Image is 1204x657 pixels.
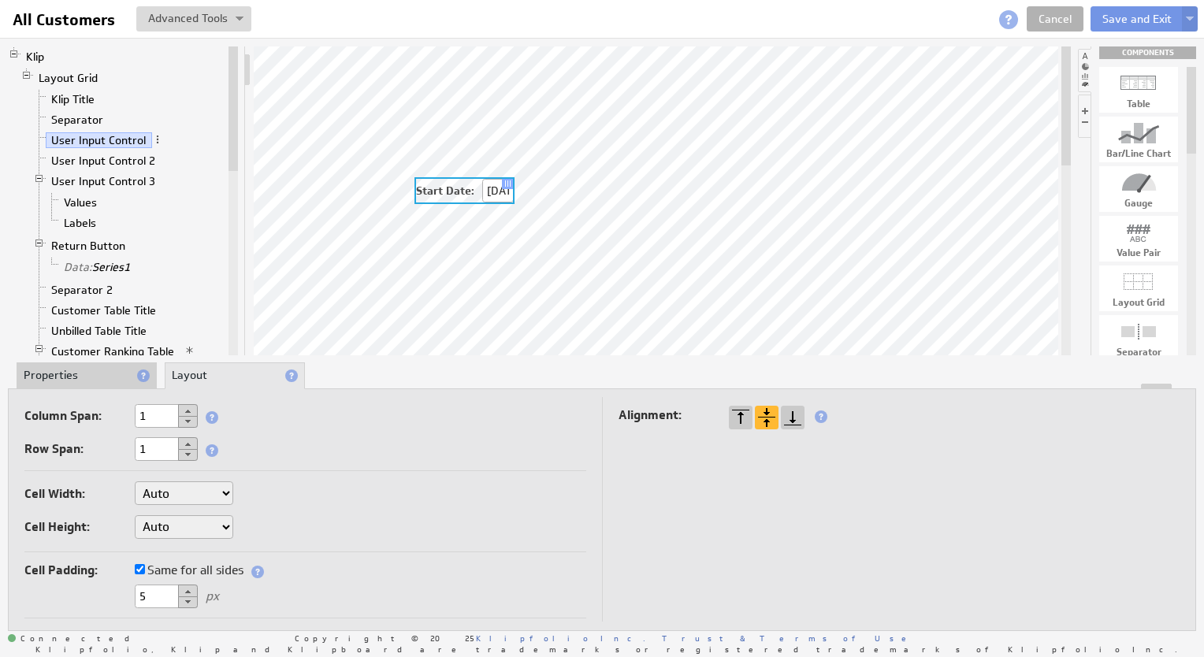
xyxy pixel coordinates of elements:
[46,323,153,339] a: Unbilled Table Title
[1099,149,1178,158] div: Bar/Line Chart
[24,483,135,505] label: Cell Width:
[662,633,917,644] a: Trust & Terms of Use
[46,173,162,189] a: User Input Control 3
[1099,248,1178,258] div: Value Pair
[46,238,132,254] a: Return Button
[24,516,135,538] label: Cell Height:
[33,70,104,86] a: Layout Grid
[1099,298,1178,307] div: Layout Grid
[135,564,145,574] input: Same for all sides
[8,634,139,644] span: Connected: ID: dpnc-21 Online: true
[184,345,195,356] span: View applied actions
[58,195,103,210] a: Values
[46,343,180,359] a: Customer Ranking Table
[236,17,243,23] img: button-savedrop.png
[1186,17,1194,23] img: button-savedrop.png
[1078,95,1091,138] li: Hide or show the component controls palette
[1099,46,1196,59] div: Drag & drop components onto the workspace
[24,405,135,427] label: Column Span:
[17,362,157,389] li: Properties
[58,215,102,231] a: Labels
[46,91,101,107] a: Klip Title
[46,112,110,128] a: Separator
[58,259,136,275] a: Data: Series1
[416,184,474,198] span: Start Date:
[152,134,163,145] span: More actions
[1099,199,1178,208] div: Gauge
[1091,6,1184,32] button: Save and Exit
[135,559,243,581] label: Same for all sides
[35,645,1177,653] span: Klipfolio, Klip and Klipboard are trademarks or registered trademarks of Klipfolio Inc.
[64,260,92,274] span: Data:
[46,303,162,318] a: Customer Table Title
[619,404,729,426] label: Alignment:
[476,633,645,644] a: Klipfolio Inc.
[46,132,152,148] a: User Input Control
[295,634,645,642] span: Copyright © 2025
[24,438,135,460] label: Row Span:
[6,6,127,33] input: All Customers
[1078,49,1091,92] li: Hide or show the component palette
[46,153,162,169] a: User Input Control 2
[46,282,119,298] a: Separator 2
[20,49,50,65] a: Klip
[24,559,135,581] label: Cell Padding:
[1099,347,1178,357] div: Separator
[1027,6,1083,32] a: Cancel
[206,590,219,602] label: px
[165,362,305,389] li: Layout
[1099,99,1178,109] div: Table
